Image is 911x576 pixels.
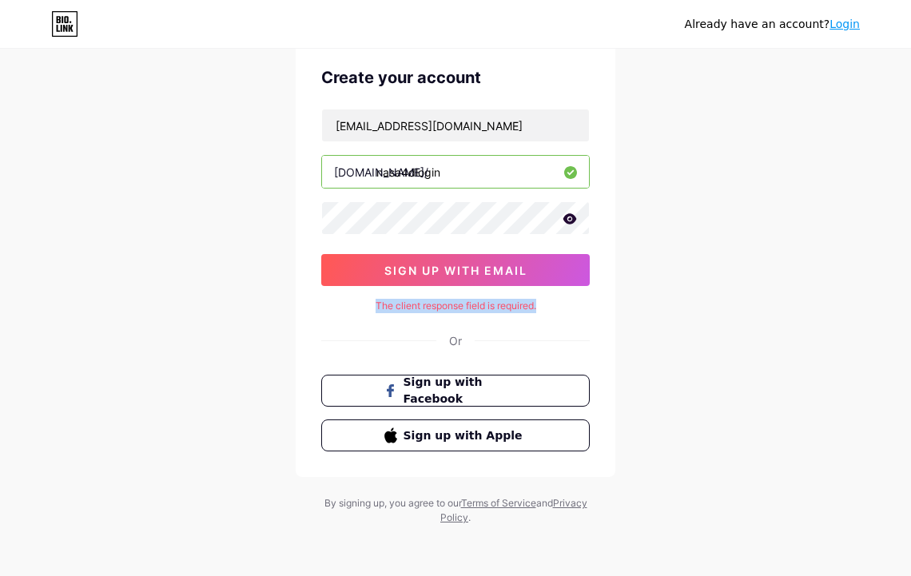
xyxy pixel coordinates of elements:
div: Or [449,332,462,349]
span: Sign up with Apple [404,427,527,444]
span: Sign up with Facebook [404,374,527,407]
button: Sign up with Facebook [321,375,590,407]
span: sign up with email [384,264,527,277]
a: Terms of Service [461,497,536,509]
input: username [322,156,589,188]
div: The client response field is required. [321,299,590,313]
div: By signing up, you agree to our and . [320,496,591,525]
div: Already have an account? [685,16,860,33]
a: Login [829,18,860,30]
div: [DOMAIN_NAME]/ [334,164,428,181]
button: sign up with email [321,254,590,286]
div: Create your account [321,66,590,89]
input: Email [322,109,589,141]
button: Sign up with Apple [321,419,590,451]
